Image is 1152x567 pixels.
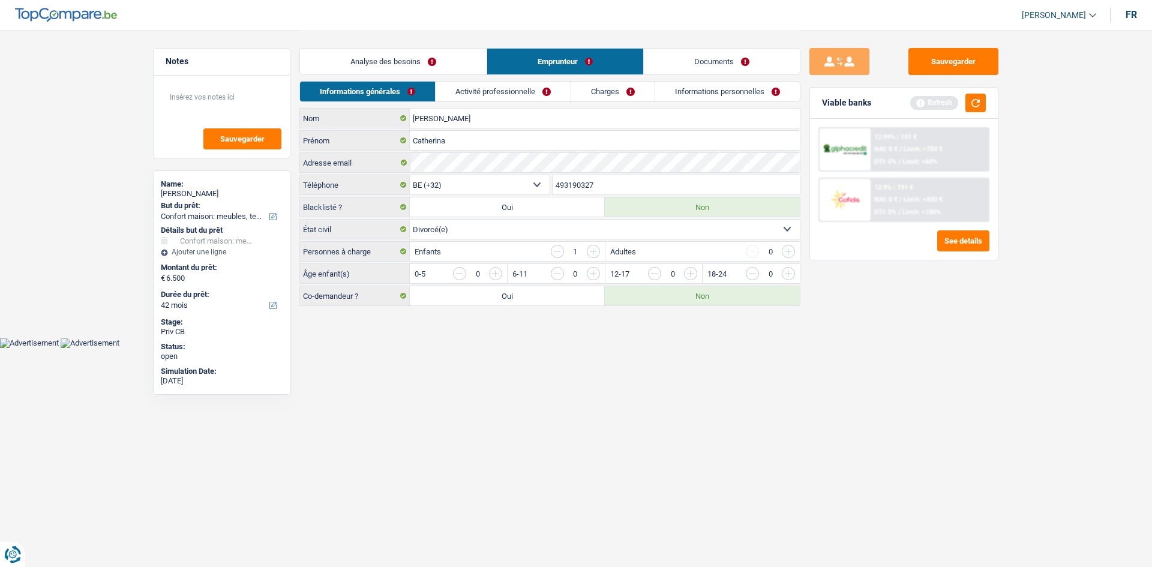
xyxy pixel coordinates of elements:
span: DTI: 0% [874,208,896,216]
label: État civil [300,220,410,239]
a: Emprunteur [487,49,643,74]
button: Sauvegarder [908,48,998,75]
a: Documents [644,49,800,74]
img: Advertisement [61,338,119,348]
label: Co-demandeur ? [300,286,410,305]
a: Activité professionnelle [436,82,571,101]
span: Limit: <60% [902,158,937,166]
button: See details [937,230,989,251]
label: Prénom [300,131,410,150]
span: NAI: 0 € [874,145,898,153]
span: / [898,158,901,166]
a: Analyse des besoins [300,49,487,74]
div: [PERSON_NAME] [161,189,283,199]
div: Priv CB [161,327,283,337]
div: fr [1126,9,1137,20]
label: Oui [410,286,605,305]
label: Enfants [415,248,441,256]
span: Limit: <100% [902,208,941,216]
button: Sauvegarder [203,128,281,149]
span: Limit: >750 € [904,145,943,153]
label: Personnes à charge [300,242,410,261]
div: Simulation Date: [161,367,283,376]
div: Détails but du prêt [161,226,283,235]
label: Montant du prêt: [161,263,280,272]
div: Status: [161,342,283,352]
label: But du prêt: [161,201,280,211]
div: Ajouter une ligne [161,248,283,256]
div: 0 [765,248,776,256]
div: 0 [472,270,483,278]
span: / [899,196,902,203]
img: AlphaCredit [823,143,867,157]
input: 401020304 [553,175,800,194]
span: Limit: >800 € [904,196,943,203]
a: Informations personnelles [655,82,800,101]
div: [DATE] [161,376,283,386]
label: Non [605,286,800,305]
label: Blacklisté ? [300,197,410,217]
label: Adultes [610,248,636,256]
a: Informations générales [300,82,435,101]
div: Viable banks [822,98,871,108]
a: [PERSON_NAME] [1012,5,1096,25]
a: Charges [571,82,655,101]
h5: Notes [166,56,278,67]
div: open [161,352,283,361]
span: / [898,208,901,216]
div: 12.9% | 191 € [874,184,913,191]
div: 1 [570,248,581,256]
label: Âge enfant(s) [300,264,410,283]
label: Durée du prêt: [161,290,280,299]
span: € [161,274,165,283]
label: 0-5 [415,270,425,278]
div: 12.99% | 191 € [874,133,917,141]
span: NAI: 0 € [874,196,898,203]
label: Non [605,197,800,217]
span: / [899,145,902,153]
div: Name: [161,179,283,189]
span: [PERSON_NAME] [1022,10,1086,20]
img: Cofidis [823,188,867,211]
div: Refresh [910,96,958,109]
label: Oui [410,197,605,217]
label: Téléphone [300,175,410,194]
label: Adresse email [300,153,410,172]
span: Sauvegarder [220,135,265,143]
label: Nom [300,109,410,128]
span: DTI: 0% [874,158,896,166]
img: TopCompare Logo [15,8,117,22]
div: Stage: [161,317,283,327]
